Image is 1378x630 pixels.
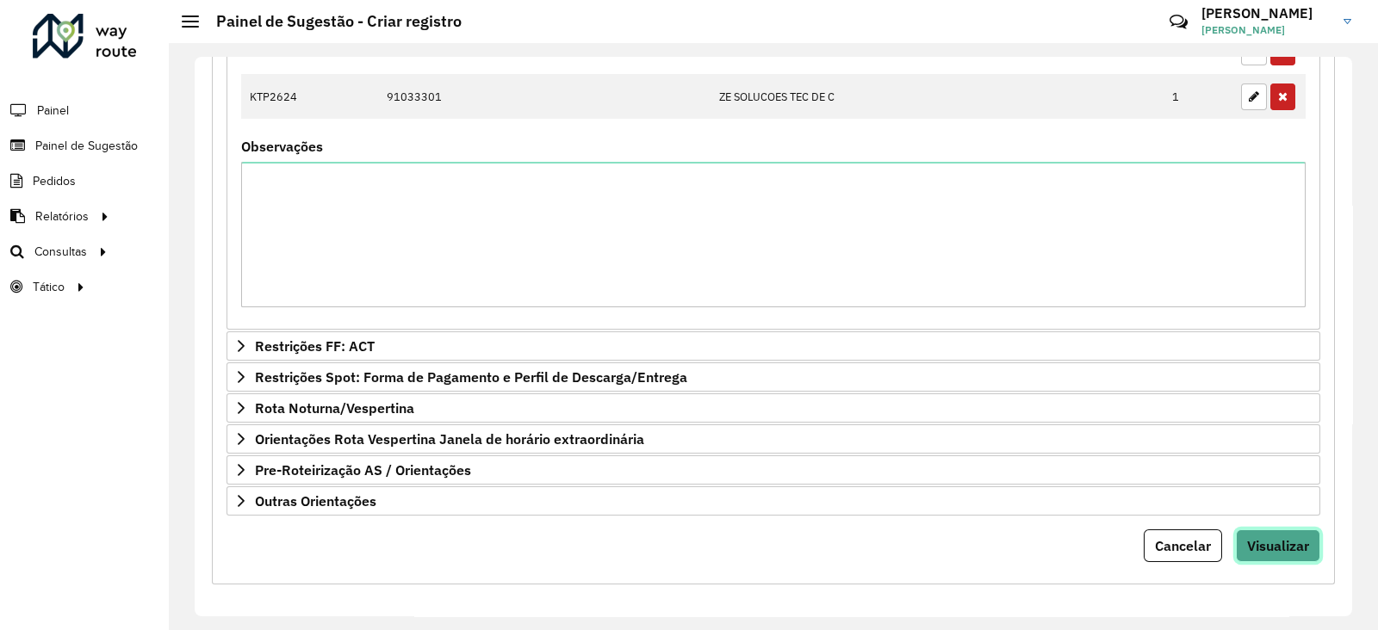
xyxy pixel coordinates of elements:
[33,278,65,296] span: Tático
[35,137,138,155] span: Painel de Sugestão
[255,339,375,353] span: Restrições FF: ACT
[241,136,323,157] label: Observações
[241,74,378,119] td: KTP2624
[1236,529,1320,562] button: Visualizar
[199,12,462,31] h2: Painel de Sugestão - Criar registro
[1144,529,1222,562] button: Cancelar
[1201,5,1331,22] h3: [PERSON_NAME]
[34,243,87,261] span: Consultas
[255,401,414,415] span: Rota Noturna/Vespertina
[711,74,1164,119] td: ZE SOLUCOES TEC DE C
[37,102,69,120] span: Painel
[1201,22,1331,38] span: [PERSON_NAME]
[378,74,711,119] td: 91033301
[227,393,1320,423] a: Rota Noturna/Vespertina
[1164,74,1232,119] td: 1
[35,207,89,225] span: Relatórios
[255,432,644,446] span: Orientações Rota Vespertina Janela de horário extraordinária
[227,486,1320,516] a: Outras Orientações
[33,172,76,190] span: Pedidos
[1155,537,1211,554] span: Cancelar
[1160,3,1197,40] a: Contato Rápido
[227,362,1320,392] a: Restrições Spot: Forma de Pagamento e Perfil de Descarga/Entrega
[255,370,687,384] span: Restrições Spot: Forma de Pagamento e Perfil de Descarga/Entrega
[1247,537,1309,554] span: Visualizar
[255,494,376,508] span: Outras Orientações
[227,331,1320,361] a: Restrições FF: ACT
[227,455,1320,485] a: Pre-Roteirização AS / Orientações
[255,463,471,477] span: Pre-Roteirização AS / Orientações
[227,424,1320,454] a: Orientações Rota Vespertina Janela de horário extraordinária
